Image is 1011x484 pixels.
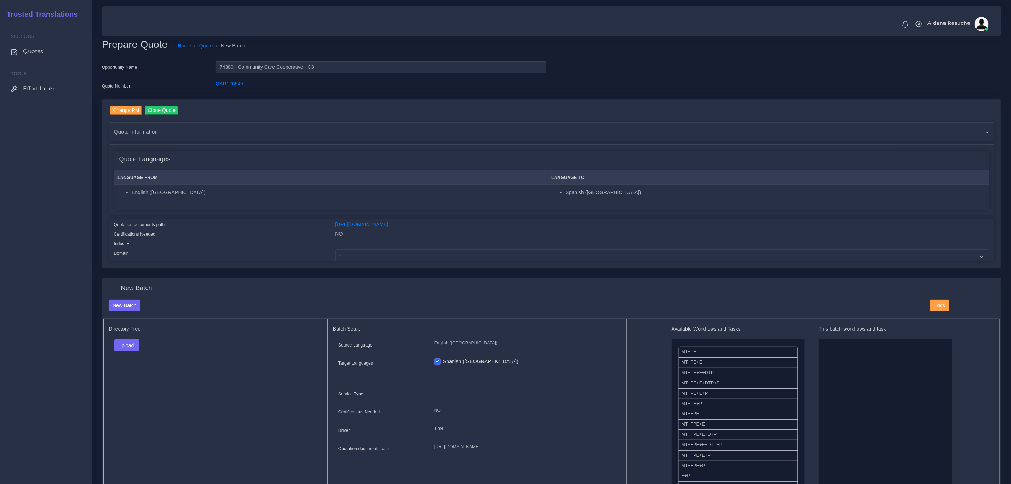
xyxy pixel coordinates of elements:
[679,429,798,440] li: MT+FPE+E+DTP
[679,450,798,461] li: MT+FPE+E+P
[114,128,158,136] span: Quote information
[935,303,945,308] span: Logs
[434,339,615,347] p: English ([GEOGRAPHIC_DATA])
[109,300,141,312] button: New Batch
[548,170,989,185] th: Language To
[102,64,137,71] label: Opportunity Name
[679,368,798,378] li: MT+PE+E+DTP
[679,347,798,358] li: MT+PE
[335,221,389,227] a: [URL][DOMAIN_NAME]
[109,302,141,308] a: New Batch
[975,17,989,31] img: avatar
[114,231,156,237] label: Certifications Needed
[443,358,518,365] label: Spanish ([GEOGRAPHIC_DATA])
[216,81,243,86] a: QAR126545
[114,339,139,351] button: Upload
[434,425,615,432] p: Time
[109,326,322,332] h5: Directory Tree
[119,156,171,163] h4: Quote Languages
[114,221,165,228] label: Quotation documents path
[213,42,245,50] li: New Batch
[679,419,798,430] li: MT+FPE+E
[338,427,350,434] label: Driver
[23,85,55,92] span: Effort Index
[11,71,27,76] span: Tools
[145,106,179,115] input: Clone Quote
[338,391,364,397] label: Service Type:
[2,9,78,20] a: Trusted Translations
[679,388,798,399] li: MT+PE+E+P
[121,285,152,292] h4: New Batch
[114,170,548,185] th: Language From
[679,357,798,368] li: MT+PE+E
[5,81,87,96] a: Effort Index
[114,250,129,257] label: Domain
[928,21,971,26] span: Aldana Resuche
[434,443,615,451] p: [URL][DOMAIN_NAME]
[679,409,798,420] li: MT+FPE
[565,189,986,196] li: Spanish ([GEOGRAPHIC_DATA])
[199,42,213,50] a: Quote
[819,326,952,332] h5: This batch workflows and task
[109,123,994,141] div: Quote information
[679,440,798,450] li: MT+FPE+E+DTP+P
[338,360,373,366] label: Target Languages
[330,230,995,240] div: NO
[178,42,191,50] a: Home
[333,326,621,332] h5: Batch Setup
[5,44,87,59] a: Quotes
[114,241,130,247] label: Industry
[110,106,142,115] input: Change PM
[338,409,380,415] label: Certifications Needed
[102,83,130,89] label: Quote Number
[11,34,34,39] span: Sections
[23,47,43,55] span: Quotes
[2,10,78,18] h2: Trusted Translations
[679,471,798,482] li: E+P
[679,461,798,471] li: MT+FPE+P
[924,17,991,31] a: Aldana Resucheavatar
[102,39,173,51] h2: Prepare Quote
[434,407,615,414] p: NO
[930,300,949,312] button: Logs
[338,342,373,348] label: Source Language
[338,445,389,452] label: Quotation documents path
[679,399,798,409] li: MT+PE+P
[132,189,544,196] li: English ([GEOGRAPHIC_DATA])
[679,378,798,389] li: MT+PE+E+DTP+P
[672,326,805,332] h5: Available Workflows and Tasks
